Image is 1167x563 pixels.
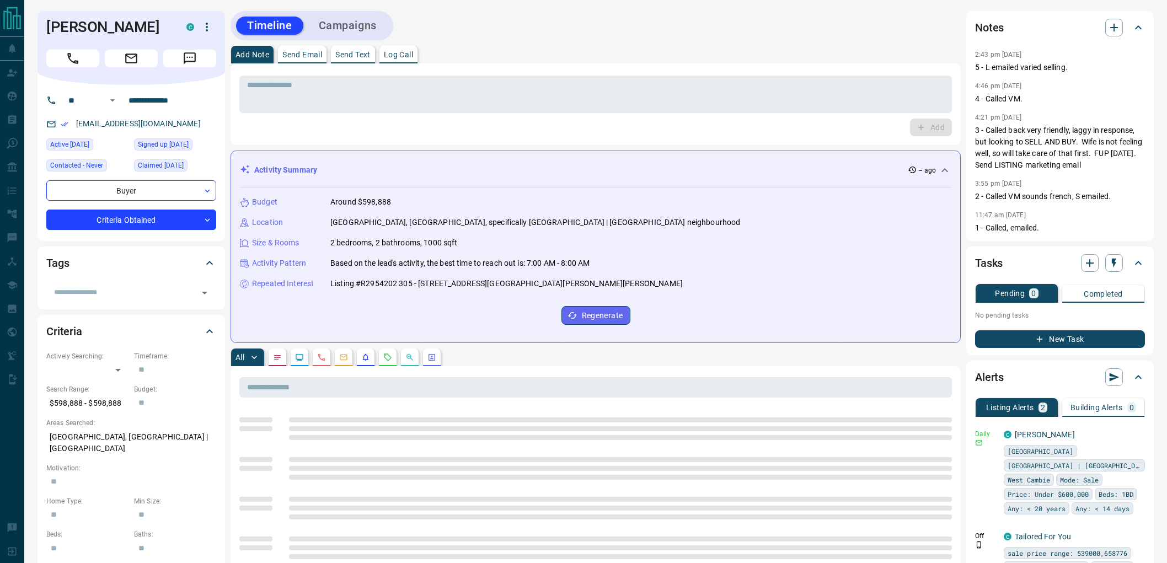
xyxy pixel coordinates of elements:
[252,278,314,289] p: Repeated Interest
[76,119,201,128] a: [EMAIL_ADDRESS][DOMAIN_NAME]
[1004,431,1011,438] div: condos.ca
[1008,474,1050,485] span: West Cambie
[46,428,216,458] p: [GEOGRAPHIC_DATA], [GEOGRAPHIC_DATA] | [GEOGRAPHIC_DATA]
[46,463,216,473] p: Motivation:
[50,139,89,150] span: Active [DATE]
[1060,474,1099,485] span: Mode: Sale
[134,384,216,394] p: Budget:
[197,285,212,301] button: Open
[252,217,283,228] p: Location
[252,258,306,269] p: Activity Pattern
[254,164,317,176] p: Activity Summary
[1070,404,1123,411] p: Building Alerts
[975,125,1145,171] p: 3 - Called back very friendly, laggy in response, but looking to SELL AND BUY. Wife is not feelin...
[236,17,303,35] button: Timeline
[273,353,282,362] svg: Notes
[975,439,983,447] svg: Email
[975,541,983,549] svg: Push Notification Only
[1031,289,1036,297] p: 0
[975,531,997,541] p: Off
[975,62,1145,73] p: 5 - L emailed varied selling.
[405,353,414,362] svg: Opportunities
[975,14,1145,41] div: Notes
[46,210,216,230] div: Criteria Obtained
[384,51,413,58] p: Log Call
[295,353,304,362] svg: Lead Browsing Activity
[134,529,216,539] p: Baths:
[46,250,216,276] div: Tags
[330,217,740,228] p: [GEOGRAPHIC_DATA], [GEOGRAPHIC_DATA], specifically [GEOGRAPHIC_DATA] | [GEOGRAPHIC_DATA] neighbou...
[975,364,1145,390] div: Alerts
[46,18,170,36] h1: [PERSON_NAME]
[50,160,103,171] span: Contacted - Never
[975,180,1022,187] p: 3:55 pm [DATE]
[975,330,1145,348] button: New Task
[1084,290,1123,298] p: Completed
[46,318,216,345] div: Criteria
[330,278,683,289] p: Listing #R2954202 305 - [STREET_ADDRESS][GEOGRAPHIC_DATA][PERSON_NAME][PERSON_NAME]
[1008,503,1066,514] span: Any: < 20 years
[46,351,129,361] p: Actively Searching:
[975,368,1004,386] h2: Alerts
[1004,533,1011,540] div: condos.ca
[975,307,1145,324] p: No pending tasks
[975,250,1145,276] div: Tasks
[105,50,158,67] span: Email
[975,211,1026,219] p: 11:47 am [DATE]
[975,254,1003,272] h2: Tasks
[975,114,1022,121] p: 4:21 pm [DATE]
[134,159,216,175] div: Wed Apr 09 2025
[330,237,457,249] p: 2 bedrooms, 2 bathrooms, 1000 sqft
[335,51,371,58] p: Send Text
[330,196,391,208] p: Around $598,888
[1075,503,1129,514] span: Any: < 14 days
[46,138,129,154] div: Wed Apr 09 2025
[106,94,119,107] button: Open
[235,51,269,58] p: Add Note
[1015,430,1075,439] a: [PERSON_NAME]
[46,50,99,67] span: Call
[1129,404,1134,411] p: 0
[163,50,216,67] span: Message
[186,23,194,31] div: condos.ca
[282,51,322,58] p: Send Email
[46,496,129,506] p: Home Type:
[330,258,590,269] p: Based on the lead's activity, the best time to reach out is: 7:00 AM - 8:00 AM
[46,394,129,412] p: $598,888 - $598,888
[383,353,392,362] svg: Requests
[975,19,1004,36] h2: Notes
[427,353,436,362] svg: Agent Actions
[1099,489,1133,500] span: Beds: 1BD
[1015,532,1071,541] a: Tailored For You
[1008,548,1127,559] span: sale price range: 539000,658776
[252,237,299,249] p: Size & Rooms
[986,404,1034,411] p: Listing Alerts
[975,429,997,439] p: Daily
[1008,489,1089,500] span: Price: Under $600,000
[240,160,951,180] div: Activity Summary-- ago
[134,138,216,154] div: Wed Apr 09 2025
[1008,460,1141,471] span: [GEOGRAPHIC_DATA] | [GEOGRAPHIC_DATA]
[317,353,326,362] svg: Calls
[1041,404,1045,411] p: 2
[1008,446,1073,457] span: [GEOGRAPHIC_DATA]
[975,51,1022,58] p: 2:43 pm [DATE]
[138,160,184,171] span: Claimed [DATE]
[134,351,216,361] p: Timeframe:
[975,222,1145,234] p: 1 - Called, emailed.
[235,353,244,361] p: All
[561,306,630,325] button: Regenerate
[61,120,68,128] svg: Email Verified
[46,323,82,340] h2: Criteria
[361,353,370,362] svg: Listing Alerts
[975,82,1022,90] p: 4:46 pm [DATE]
[134,496,216,506] p: Min Size:
[46,254,69,272] h2: Tags
[995,289,1025,297] p: Pending
[975,191,1145,202] p: 2 - Called VM sounds french, S emailed.
[339,353,348,362] svg: Emails
[46,418,216,428] p: Areas Searched:
[308,17,388,35] button: Campaigns
[46,529,129,539] p: Beds:
[138,139,189,150] span: Signed up [DATE]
